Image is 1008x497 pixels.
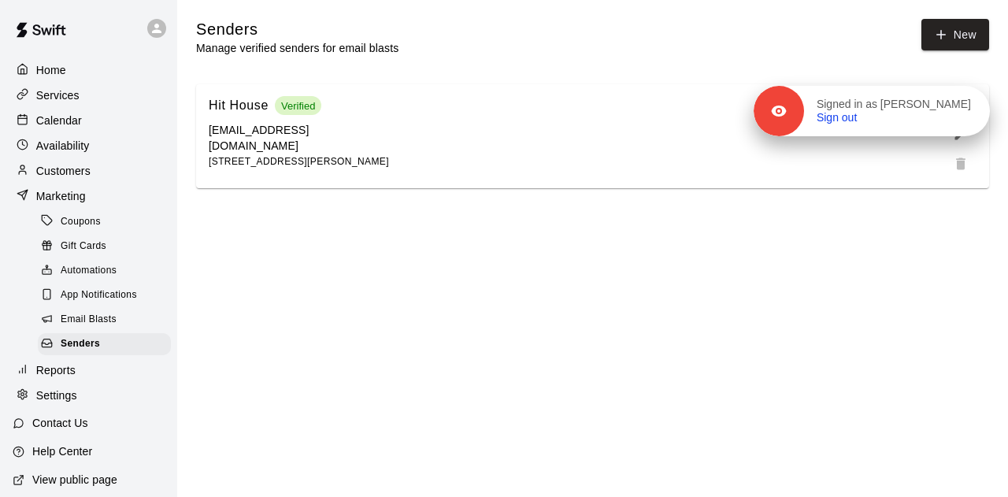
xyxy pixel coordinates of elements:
[38,284,171,306] div: App Notifications
[38,332,177,357] a: Senders
[13,58,165,82] a: Home
[32,415,88,431] p: Contact Us
[817,111,857,125] a: Sign out
[38,308,177,332] a: Email Blasts
[196,40,398,56] p: Manage verified senders for email blasts
[36,87,80,103] p: Services
[61,214,101,230] span: Coupons
[817,98,971,112] p: Signed in as [PERSON_NAME]
[275,100,321,112] span: Verified
[13,184,165,208] a: Marketing
[209,95,269,116] h6: Hit House
[32,472,117,488] p: View public page
[13,83,165,107] a: Services
[36,62,66,78] p: Home
[13,358,165,382] a: Reports
[61,336,100,352] span: Senders
[38,211,171,233] div: Coupons
[38,284,177,308] a: App Notifications
[209,122,366,154] p: [EMAIL_ADDRESS][DOMAIN_NAME]
[36,138,90,154] p: Availability
[38,236,171,258] div: Gift Cards
[13,109,165,132] a: Calendar
[32,443,92,459] p: Help Center
[36,163,91,179] p: Customers
[61,312,117,328] span: Email Blasts
[196,19,398,40] h5: Senders
[38,210,177,234] a: Coupons
[209,156,389,167] span: [STREET_ADDRESS][PERSON_NAME]
[38,333,171,355] div: Senders
[36,113,82,128] p: Calendar
[38,259,177,284] a: Automations
[13,159,165,183] a: Customers
[13,384,165,407] a: Settings
[61,263,117,279] span: Automations
[921,19,989,50] button: New
[13,134,165,158] a: Availability
[36,388,77,403] p: Settings
[36,362,76,378] p: Reports
[38,260,171,282] div: Automations
[38,234,177,258] a: Gift Cards
[36,188,86,204] p: Marketing
[61,239,106,254] span: Gift Cards
[38,309,171,331] div: Email Blasts
[61,287,137,303] span: App Notifications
